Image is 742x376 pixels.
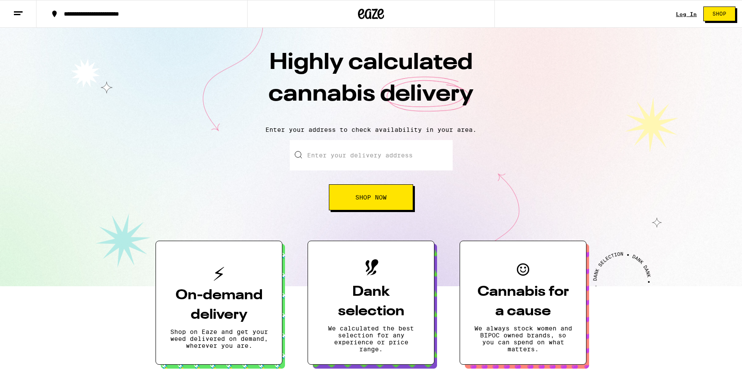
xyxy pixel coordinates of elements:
[322,282,420,321] h3: Dank selection
[676,11,697,17] a: Log In
[697,7,742,21] a: Shop
[329,184,413,210] button: Shop Now
[703,7,735,21] button: Shop
[712,11,726,16] span: Shop
[322,325,420,353] p: We calculated the best selection for any experience or price range.
[474,325,572,353] p: We always stock women and BIPOC owned brands, so you can spend on what matters.
[308,241,434,365] button: Dank selectionWe calculated the best selection for any experience or price range.
[355,194,387,200] span: Shop Now
[460,241,586,365] button: Cannabis for a causeWe always stock women and BIPOC owned brands, so you can spend on what matters.
[170,286,268,325] h3: On-demand delivery
[474,282,572,321] h3: Cannabis for a cause
[219,47,523,119] h1: Highly calculated cannabis delivery
[156,241,282,365] button: On-demand deliveryShop on Eaze and get your weed delivered on demand, wherever you are.
[290,140,453,170] input: Enter your delivery address
[9,126,733,133] p: Enter your address to check availability in your area.
[170,328,268,349] p: Shop on Eaze and get your weed delivered on demand, wherever you are.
